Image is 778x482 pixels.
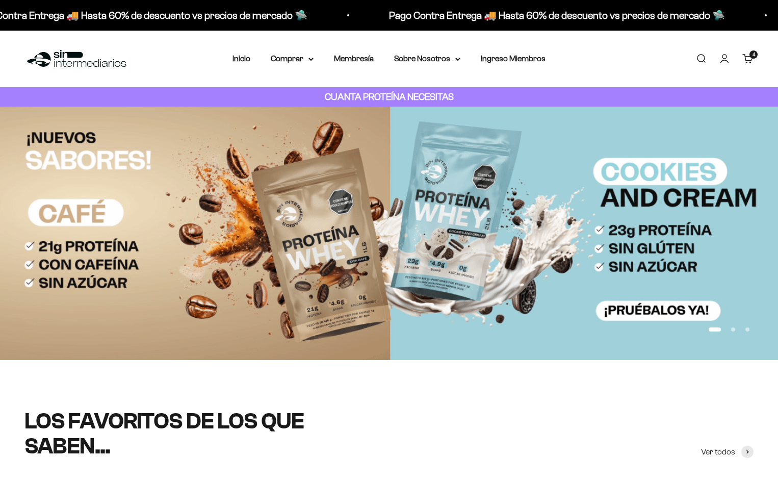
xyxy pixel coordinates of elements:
[701,445,735,459] span: Ver todos
[24,409,304,458] split-lines: LOS FAVORITOS DE LOS QUE SABEN...
[481,54,546,63] a: Ingreso Miembros
[325,91,454,102] strong: CUANTA PROTEÍNA NECESITAS
[271,52,314,65] summary: Comprar
[394,52,460,65] summary: Sobre Nosotros
[334,54,374,63] a: Membresía
[701,445,754,459] a: Ver todos
[388,7,724,23] p: Pago Contra Entrega 🚚 Hasta 60% de descuento vs precios de mercado 🛸
[753,52,755,57] span: 4
[232,54,250,63] a: Inicio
